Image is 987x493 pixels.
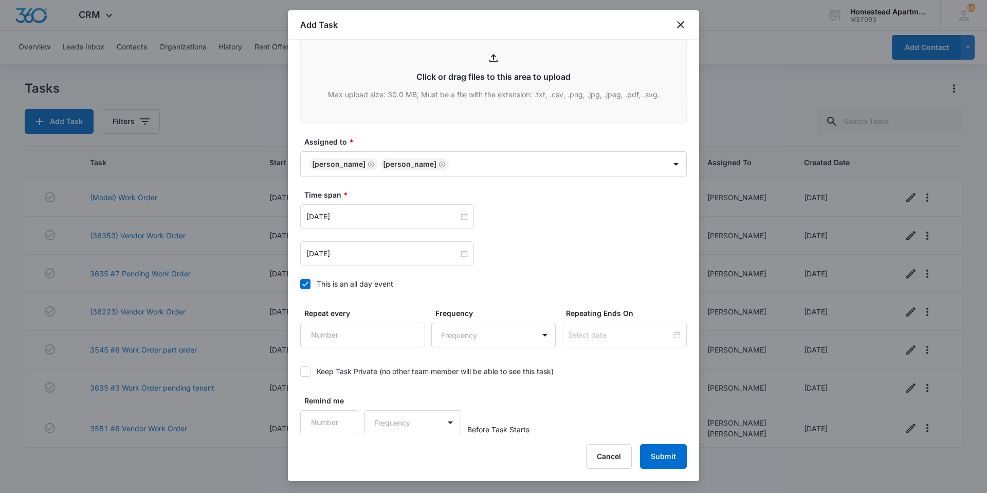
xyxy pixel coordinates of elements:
input: Feb 20, 2023 [306,211,459,222]
div: Keep Task Private (no other team member will be able to see this task) [317,366,554,377]
input: Number [300,410,358,435]
div: This is an all day event [317,278,393,289]
h1: Add Task [300,19,338,31]
div: Remove Carlos Fierro [365,161,375,168]
label: Remind me [304,395,362,406]
span: Before Task Starts [467,424,529,435]
label: Frequency [435,308,560,319]
label: Assigned to [304,136,691,147]
button: Cancel [586,444,632,469]
div: [PERSON_NAME] [312,161,365,168]
button: Submit [640,444,687,469]
button: close [674,19,687,31]
input: Number [300,323,425,347]
input: Feb 20, 2023 [306,248,459,259]
div: Remove Richard Delong [436,161,446,168]
input: Select date [568,329,671,341]
label: Time span [304,189,691,200]
label: Repeating Ends On [566,308,691,319]
div: [PERSON_NAME] [383,161,436,168]
label: Repeat every [304,308,429,319]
